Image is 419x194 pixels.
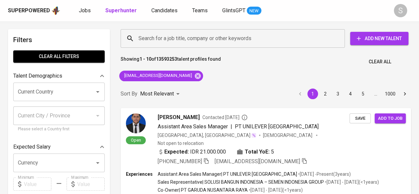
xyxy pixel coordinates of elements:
p: Co-Owner | PT GARUDA NUSANTARA RAYA [158,187,248,193]
b: Total YoE: [245,148,270,156]
span: Add to job [378,115,402,122]
p: Experiences [126,171,158,177]
span: Teams [192,7,208,14]
button: Go to next page [399,89,410,99]
div: Talent Demographics [13,69,105,83]
b: 13593253 [156,56,177,62]
div: Expected Salary [13,140,105,154]
button: Add to job [375,113,406,124]
a: Teams [192,7,209,15]
img: app logo [51,6,60,16]
p: Expected Salary [13,143,51,151]
p: Showing of talent profiles found [121,56,221,68]
p: Sales Representative | SOLUSI BANGUN INDONESIA – SEMEN INDONESIA GROUP [158,179,324,185]
span: [PHONE_NUMBER] [158,158,202,164]
button: Go to page 1000 [383,89,397,99]
span: [PERSON_NAME] [158,113,200,121]
svg: By Batam recruiter [241,114,248,121]
span: [EMAIL_ADDRESS][DOMAIN_NAME] [215,158,300,164]
span: Assistant Area Sales Manager [158,123,228,130]
p: Sort By [121,90,137,98]
span: Open [128,137,144,143]
button: Clear All filters [13,50,105,63]
span: Contacted [DATE] [202,114,248,121]
span: Jobs [79,7,91,14]
a: Candidates [151,7,179,15]
button: Add New Talent [350,32,408,45]
span: Add New Talent [355,34,403,43]
p: Please select a Country first [18,126,100,133]
span: Clear All filters [19,52,99,61]
span: PT UNILEVER [GEOGRAPHIC_DATA] [235,123,319,130]
button: Go to page 5 [358,89,368,99]
p: • [DATE] - [DATE] ( <1 years ) [324,179,379,185]
button: Open [93,158,102,167]
button: Go to page 3 [333,89,343,99]
span: 5 [271,148,274,156]
span: NEW [247,8,261,14]
h6: Filters [13,34,105,45]
a: GlintsGPT NEW [222,7,261,15]
button: Open [93,87,102,97]
div: [GEOGRAPHIC_DATA], [GEOGRAPHIC_DATA] [158,132,256,139]
div: … [370,91,381,97]
button: page 1 [307,89,318,99]
a: Jobs [79,7,92,15]
div: S [394,4,407,17]
div: [EMAIL_ADDRESS][DOMAIN_NAME] [119,71,203,81]
input: Value [77,177,105,191]
p: Assistant Area Sales Manager | PT UNILEVER [GEOGRAPHIC_DATA] [158,171,297,177]
span: Candidates [151,7,178,14]
span: [EMAIL_ADDRESS][DOMAIN_NAME] [119,73,196,79]
nav: pagination navigation [294,89,411,99]
div: Most Relevant [140,88,182,100]
div: Superpowered [8,7,50,15]
a: Superhunter [105,7,138,15]
div: IDR 21.000.000 [158,148,226,156]
span: | [231,123,232,131]
span: Clear All [369,58,391,66]
button: Clear All [366,56,394,68]
b: Expected: [164,148,189,156]
img: b7cda5560e3d494fb2a92eb9f2f5e5c2.jpeg [126,113,146,133]
button: Go to page 2 [320,89,331,99]
b: Superhunter [105,7,137,14]
p: Not open to relocation [158,140,204,147]
p: • [DATE] - [DATE] ( <1 years ) [248,187,303,193]
p: • [DATE] - Present ( 3 years ) [297,171,351,177]
p: Talent Demographics [13,72,62,80]
b: 1 - 10 [139,56,151,62]
span: GlintsGPT [222,7,245,14]
a: Superpoweredapp logo [8,6,60,16]
input: Value [24,177,51,191]
button: Go to page 4 [345,89,356,99]
button: Save [349,113,371,124]
span: Save [353,115,367,122]
p: Most Relevant [140,90,174,98]
img: magic_wand.svg [251,133,256,138]
span: [DEMOGRAPHIC_DATA] [263,132,313,139]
